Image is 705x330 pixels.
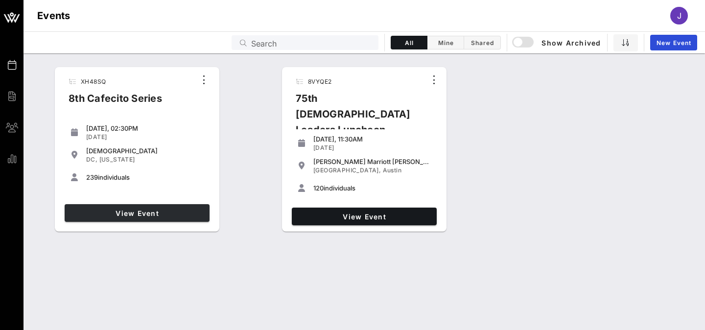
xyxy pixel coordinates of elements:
[86,173,206,181] div: individuals
[433,39,458,47] span: Mine
[86,147,206,155] div: [DEMOGRAPHIC_DATA]
[313,166,381,174] span: [GEOGRAPHIC_DATA],
[308,78,331,85] span: 8VYQE2
[313,158,433,165] div: [PERSON_NAME] Marriott [PERSON_NAME]
[313,184,324,192] span: 120
[296,212,433,221] span: View Event
[65,204,210,222] a: View Event
[391,36,427,49] button: All
[86,124,206,132] div: [DATE], 02:30PM
[470,39,494,47] span: Shared
[81,78,106,85] span: XH48SQ
[288,91,426,161] div: 75th [DEMOGRAPHIC_DATA] Leaders Luncheon Series
[656,39,691,47] span: New Event
[86,156,97,163] span: DC,
[86,133,206,141] div: [DATE]
[61,91,170,114] div: 8th Cafecito Series
[650,35,697,50] a: New Event
[69,209,206,217] span: View Event
[313,184,433,192] div: individuals
[292,208,437,225] a: View Event
[37,8,70,24] h1: Events
[313,144,433,152] div: [DATE]
[670,7,688,24] div: J
[464,36,501,49] button: Shared
[99,156,135,163] span: [US_STATE]
[427,36,464,49] button: Mine
[513,34,601,51] button: Show Archived
[677,11,681,21] span: J
[514,37,601,48] span: Show Archived
[383,166,401,174] span: Austin
[313,135,433,143] div: [DATE], 11:30AM
[86,173,98,181] span: 239
[397,39,421,47] span: All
